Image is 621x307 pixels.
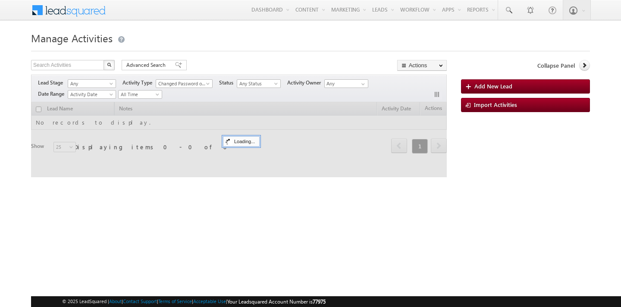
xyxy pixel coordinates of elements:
a: Activity Date [68,90,116,99]
a: Changed Password of Portal [156,79,213,88]
span: Activity Owner [287,79,324,87]
span: Any Status [237,80,278,88]
span: Lead Stage [38,79,66,87]
span: Any [68,80,113,88]
span: Status [219,79,237,87]
span: Changed Password of Portal [156,80,208,88]
span: All Time [119,91,160,98]
span: Manage Activities [31,31,113,45]
a: Contact Support [123,298,157,304]
span: Date Range [38,90,68,98]
span: Activity Type [122,79,156,87]
span: Activity Date [68,91,113,98]
a: Acceptable Use [193,298,226,304]
span: © 2025 LeadSquared | | | | | [62,298,326,306]
span: Your Leadsquared Account Number is [227,298,326,305]
span: 77975 [313,298,326,305]
div: Loading... [223,136,260,147]
img: Search [107,63,111,67]
a: About [109,298,122,304]
a: Any Status [237,79,281,88]
a: Any [68,79,116,88]
a: All Time [118,90,162,99]
span: Add New Lead [474,82,512,90]
span: Advanced Search [126,61,168,69]
a: Terms of Service [158,298,192,304]
input: Type to Search [324,79,368,88]
span: Import Activities [474,101,517,108]
span: Collapse Panel [537,62,575,69]
button: Actions [397,60,447,71]
a: Show All Items [357,80,367,88]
